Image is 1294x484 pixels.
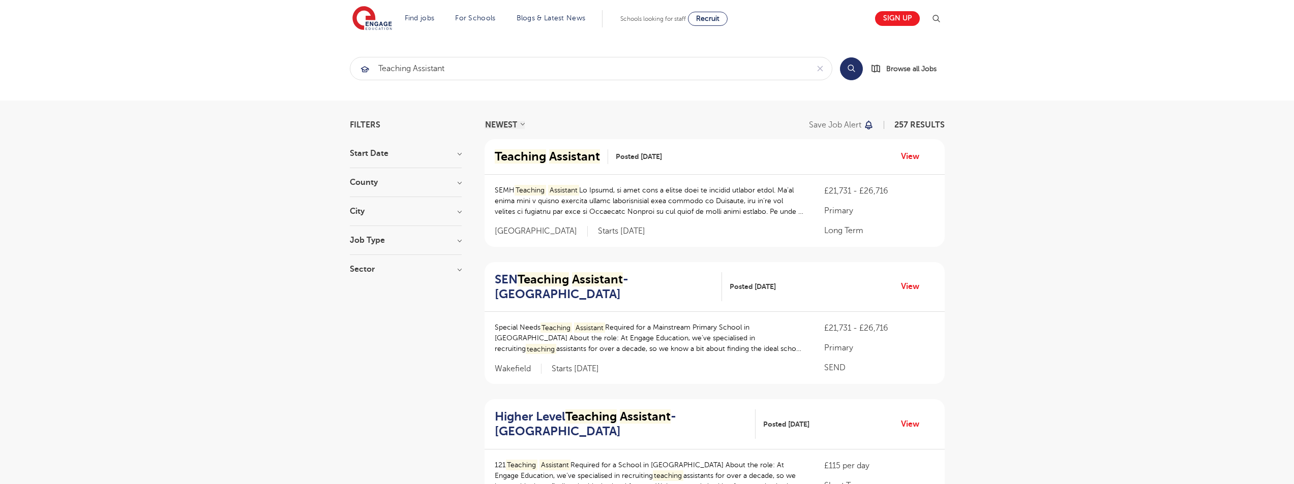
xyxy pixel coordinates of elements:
mark: Teaching [565,409,617,424]
p: £21,731 - £26,716 [824,322,934,334]
mark: Teaching [495,149,546,164]
mark: Assistant [549,149,600,164]
span: Browse all Jobs [886,63,937,75]
span: Posted [DATE] [730,281,776,292]
p: £21,731 - £26,716 [824,185,934,197]
h2: Higher Level - [GEOGRAPHIC_DATA] [495,409,747,439]
a: Blogs & Latest News [517,14,586,22]
span: Posted [DATE] [763,419,809,430]
h3: City [350,207,462,215]
mark: Teaching [515,185,547,196]
a: Browse all Jobs [871,63,945,75]
span: Posted [DATE] [616,151,662,162]
input: Submit [350,57,808,80]
div: Submit [350,57,832,80]
a: Recruit [688,12,728,26]
a: Higher LevelTeaching Assistant- [GEOGRAPHIC_DATA] [495,409,756,439]
mark: Teaching [518,272,569,286]
a: View [901,417,927,431]
span: 257 RESULTS [894,120,945,130]
p: Starts [DATE] [598,226,645,237]
h3: Sector [350,265,462,273]
h3: Start Date [350,149,462,157]
h2: SEN - [GEOGRAPHIC_DATA] [495,272,714,302]
span: Schools looking for staff [620,15,686,22]
a: View [901,150,927,163]
mark: teaching [653,470,684,481]
p: Long Term [824,224,934,237]
span: [GEOGRAPHIC_DATA] [495,226,588,237]
button: Clear [808,57,832,80]
p: Save job alert [809,121,861,129]
mark: Teaching [540,322,573,333]
p: Primary [824,342,934,354]
mark: Teaching [506,460,538,470]
button: Search [840,57,863,80]
span: Recruit [696,15,719,22]
p: £115 per day [824,460,934,472]
a: View [901,280,927,293]
mark: Assistant [539,460,570,470]
mark: Assistant [548,185,579,196]
a: For Schools [455,14,495,22]
button: Save job alert [809,121,875,129]
p: SEND [824,362,934,374]
p: Primary [824,205,934,217]
h3: County [350,178,462,186]
a: Find jobs [405,14,435,22]
p: SEMH Lo Ipsumd, si amet cons a elitse doei te incidid utlabor etdol. Ma’al enima mini v quisno ex... [495,185,804,217]
img: Engage Education [352,6,392,31]
span: Filters [350,121,380,129]
mark: Assistant [574,322,605,333]
mark: teaching [526,344,557,354]
a: Teaching Assistant [495,149,608,164]
p: Special Needs Required for a Mainstream Primary School in [GEOGRAPHIC_DATA] About the role: At En... [495,322,804,354]
a: SENTeaching Assistant- [GEOGRAPHIC_DATA] [495,272,722,302]
p: Starts [DATE] [552,364,599,374]
h3: Job Type [350,236,462,244]
mark: Assistant [620,409,671,424]
a: Sign up [875,11,920,26]
mark: Assistant [572,272,623,286]
span: Wakefield [495,364,541,374]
